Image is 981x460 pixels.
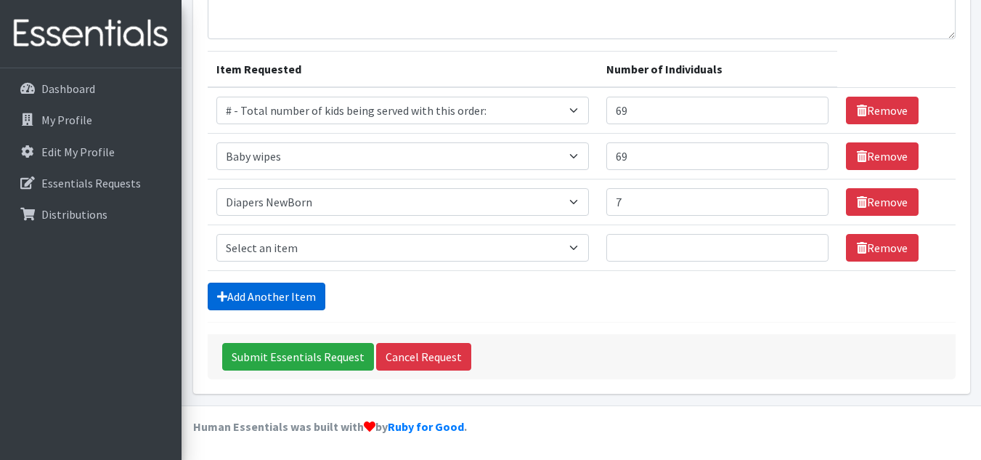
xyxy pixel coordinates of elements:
[6,9,176,58] img: HumanEssentials
[41,176,141,190] p: Essentials Requests
[41,207,107,222] p: Distributions
[846,142,919,170] a: Remove
[208,52,598,88] th: Item Requested
[846,188,919,216] a: Remove
[6,200,176,229] a: Distributions
[6,74,176,103] a: Dashboard
[6,105,176,134] a: My Profile
[41,81,95,96] p: Dashboard
[41,113,92,127] p: My Profile
[846,234,919,262] a: Remove
[208,283,325,310] a: Add Another Item
[193,419,467,434] strong: Human Essentials was built with by .
[376,343,471,371] a: Cancel Request
[222,343,374,371] input: Submit Essentials Request
[846,97,919,124] a: Remove
[6,169,176,198] a: Essentials Requests
[6,137,176,166] a: Edit My Profile
[598,52,837,88] th: Number of Individuals
[388,419,464,434] a: Ruby for Good
[41,145,115,159] p: Edit My Profile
